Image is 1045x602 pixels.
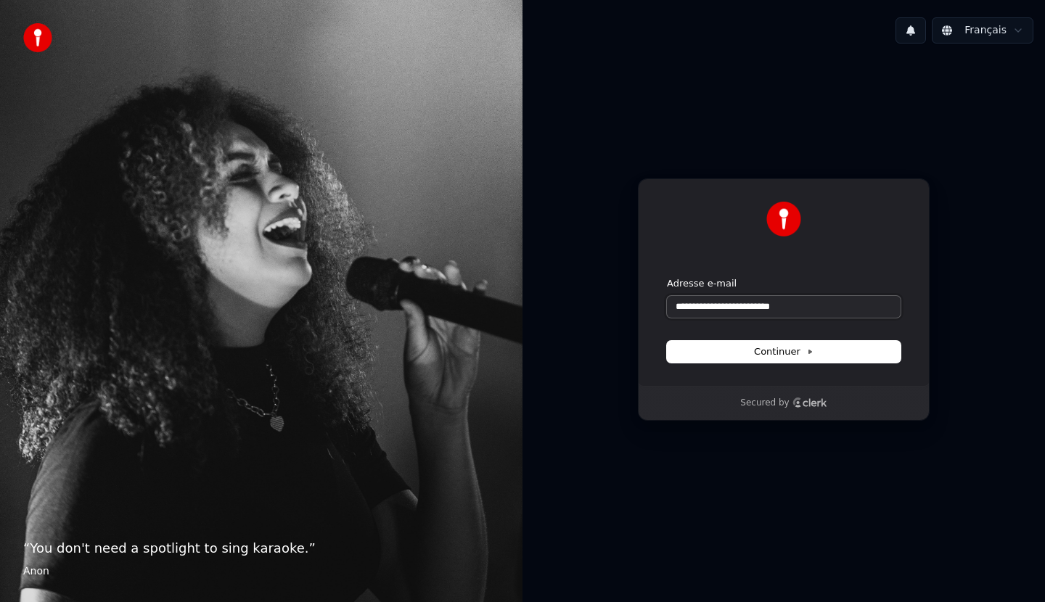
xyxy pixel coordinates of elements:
button: Continuer [667,341,901,363]
p: Secured by [740,397,789,409]
span: Continuer [754,345,814,358]
img: youka [23,23,52,52]
p: “ You don't need a spotlight to sing karaoke. ” [23,538,499,558]
label: Adresse e-mail [667,277,737,290]
img: Youka [766,202,801,236]
a: Clerk logo [792,397,827,408]
footer: Anon [23,564,499,579]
